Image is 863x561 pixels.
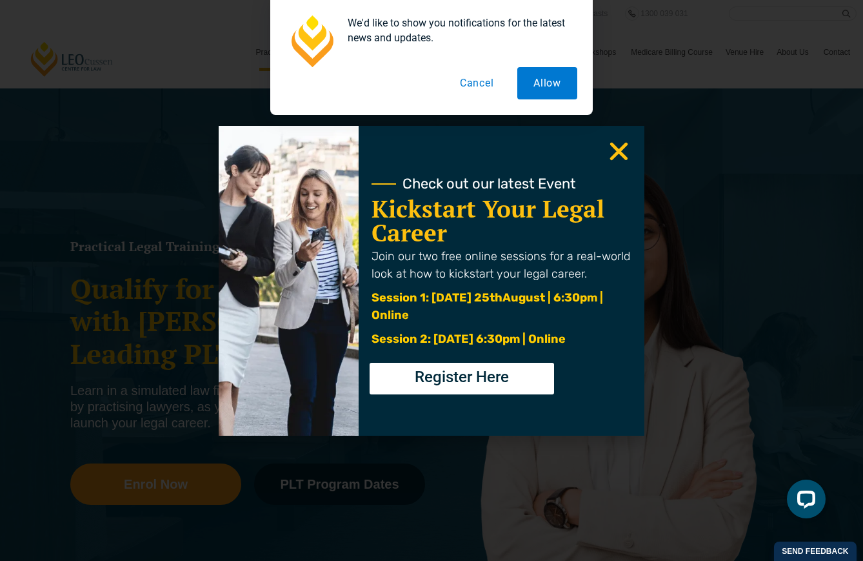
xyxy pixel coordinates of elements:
span: Session 1: [DATE] 25 [372,291,490,305]
span: Session 2: [DATE] 6:30pm | Online [372,332,566,346]
a: Close [606,139,631,164]
iframe: LiveChat chat widget [777,474,831,529]
span: Register Here [415,369,509,385]
button: Cancel [444,67,510,99]
span: th [490,291,502,305]
img: notification icon [286,15,337,67]
span: August | 6:30pm | Online [372,291,603,322]
div: We'd like to show you notifications for the latest news and updates. [337,15,577,45]
button: Allow [517,67,577,99]
a: Register Here [370,363,554,394]
a: Kickstart Your Legal Career [372,193,604,249]
span: Check out our latest Event [402,177,576,191]
span: Join our two free online sessions for a real-world look at how to kickstart your legal career. [372,249,630,281]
